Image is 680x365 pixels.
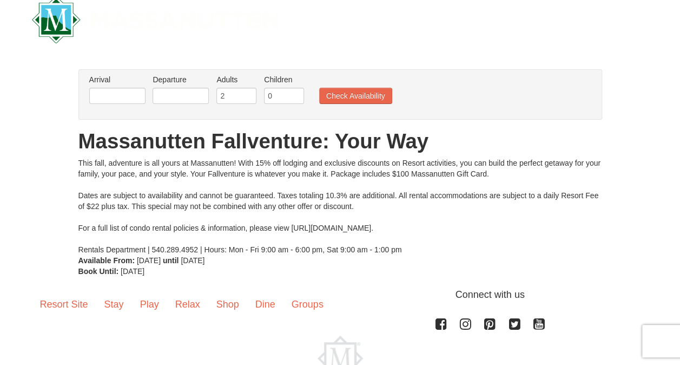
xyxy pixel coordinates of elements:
a: Play [132,288,167,321]
h1: Massanutten Fallventure: Your Way [78,131,602,152]
a: Resort Site [32,288,96,321]
p: Connect with us [32,288,649,302]
strong: until [163,256,179,265]
button: Check Availability [319,88,392,104]
span: [DATE] [181,256,204,265]
label: Departure [153,74,209,85]
strong: Book Until: [78,267,119,276]
span: [DATE] [121,267,144,276]
label: Arrival [89,74,146,85]
a: Groups [283,288,332,321]
a: Relax [167,288,208,321]
span: [DATE] [137,256,161,265]
a: Shop [208,288,247,321]
strong: Available From: [78,256,135,265]
a: Stay [96,288,132,321]
a: Dine [247,288,283,321]
a: Massanutten Resort [32,5,280,31]
label: Children [264,74,304,85]
label: Adults [216,74,256,85]
div: This fall, adventure is all yours at Massanutten! With 15% off lodging and exclusive discounts on... [78,158,602,255]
